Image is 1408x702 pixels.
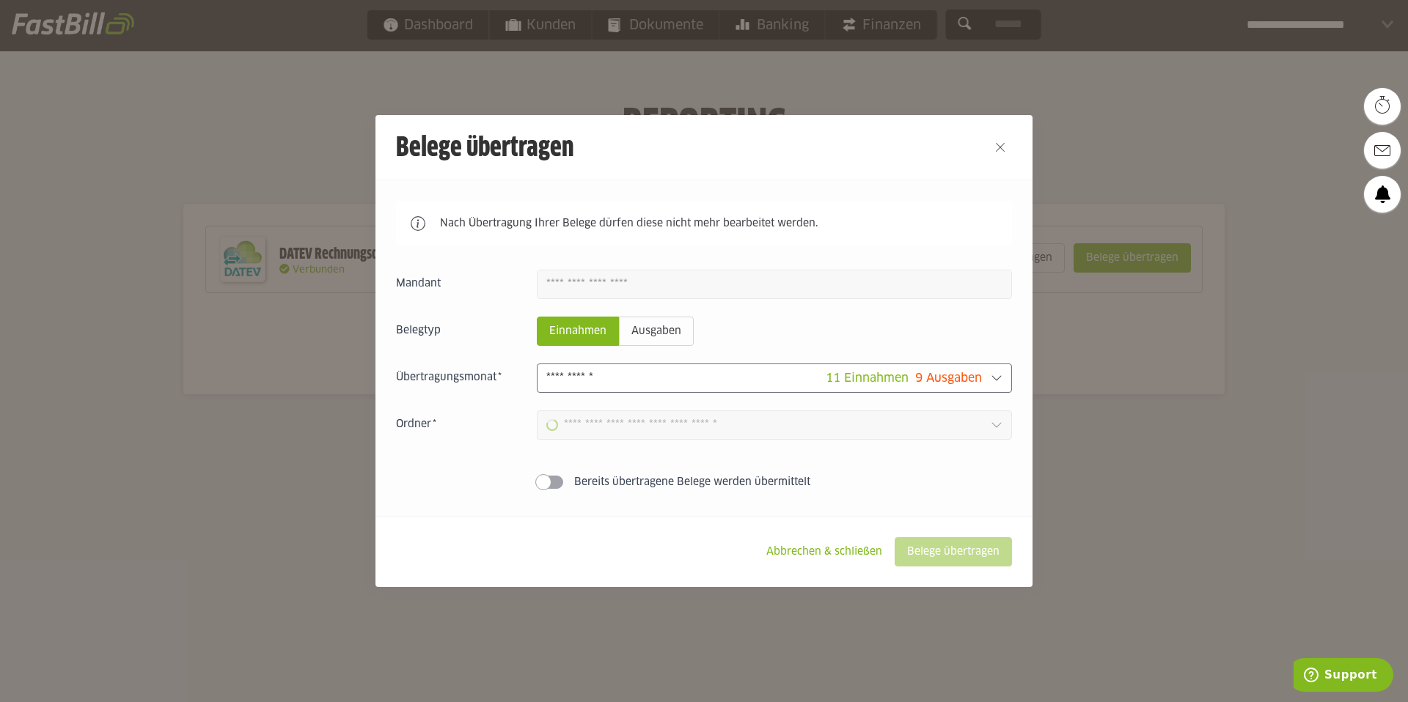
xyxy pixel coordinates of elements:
[915,372,982,384] span: 9 Ausgaben
[895,537,1012,566] sl-button: Belege übertragen
[826,372,909,384] span: 11 Einnahmen
[537,317,619,346] sl-radio-button: Einnahmen
[619,317,694,346] sl-radio-button: Ausgaben
[1294,658,1393,695] iframe: Öffnet ein Widget, in dem Sie weitere Informationen finden
[754,537,895,566] sl-button: Abbrechen & schließen
[396,475,1012,489] sl-switch: Bereits übertragene Belege werden übermittelt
